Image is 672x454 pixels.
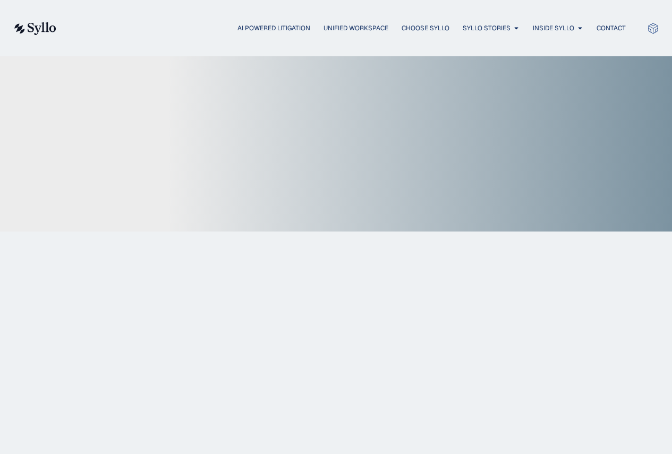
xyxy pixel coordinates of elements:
a: Inside Syllo [533,23,574,33]
img: syllo [13,22,56,35]
a: Contact [597,23,626,33]
a: Choose Syllo [402,23,449,33]
div: Menu Toggle [78,23,626,33]
a: AI Powered Litigation [237,23,310,33]
a: Syllo Stories [463,23,511,33]
a: Unified Workspace [324,23,388,33]
nav: Menu [78,23,626,33]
